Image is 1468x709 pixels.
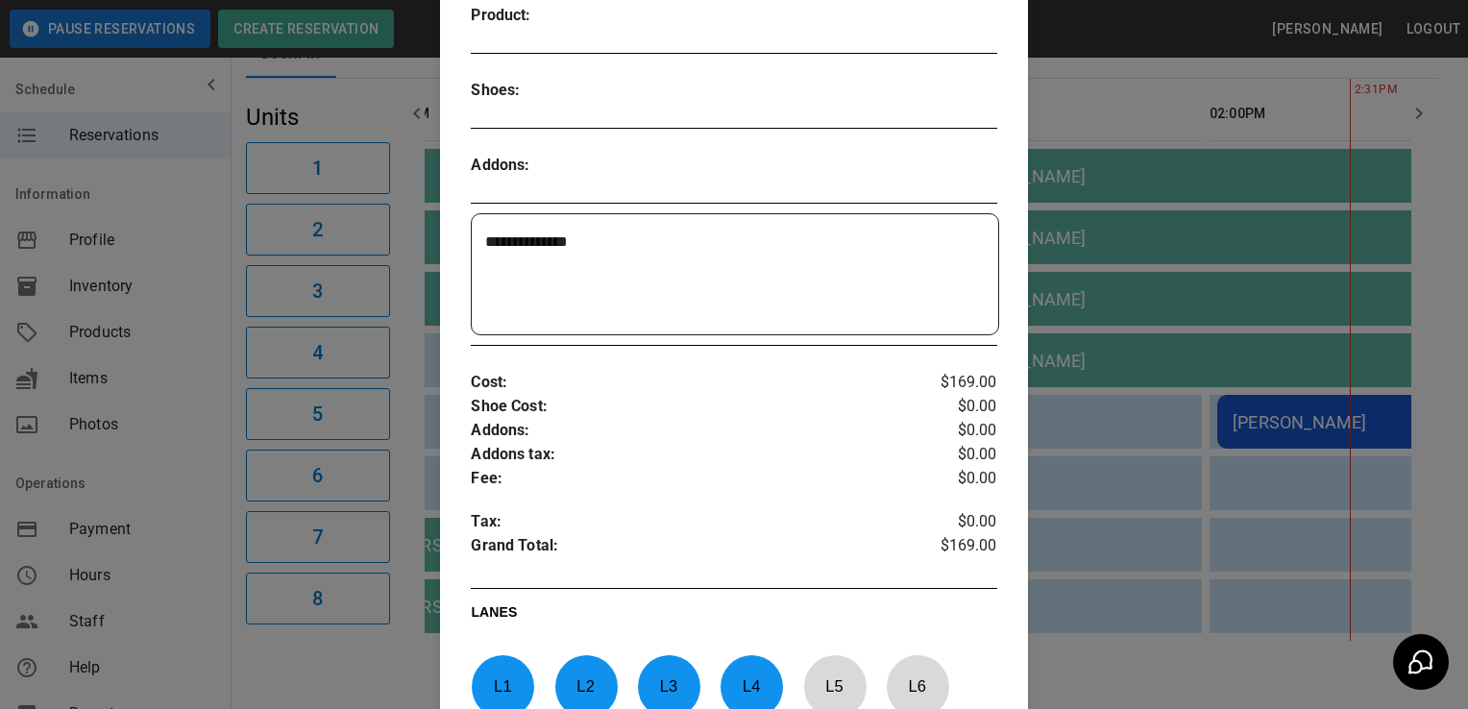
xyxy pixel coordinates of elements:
p: $0.00 [909,419,996,443]
p: Grand Total : [471,534,909,563]
p: $0.00 [909,510,996,534]
p: $169.00 [909,534,996,563]
p: L 2 [554,664,618,709]
p: $0.00 [909,467,996,491]
p: $169.00 [909,371,996,395]
p: Addons : [471,154,602,178]
p: L 1 [471,664,534,709]
p: Addons : [471,419,909,443]
p: L 3 [637,664,700,709]
p: L 4 [720,664,783,709]
p: Shoe Cost : [471,395,909,419]
p: $0.00 [909,395,996,419]
p: $0.00 [909,443,996,467]
p: L 5 [803,664,867,709]
p: Shoes : [471,79,602,103]
p: LANES [471,602,996,629]
p: Product : [471,4,602,28]
p: L 6 [886,664,949,709]
p: Tax : [471,510,909,534]
p: Fee : [471,467,909,491]
p: Cost : [471,371,909,395]
p: Addons tax : [471,443,909,467]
